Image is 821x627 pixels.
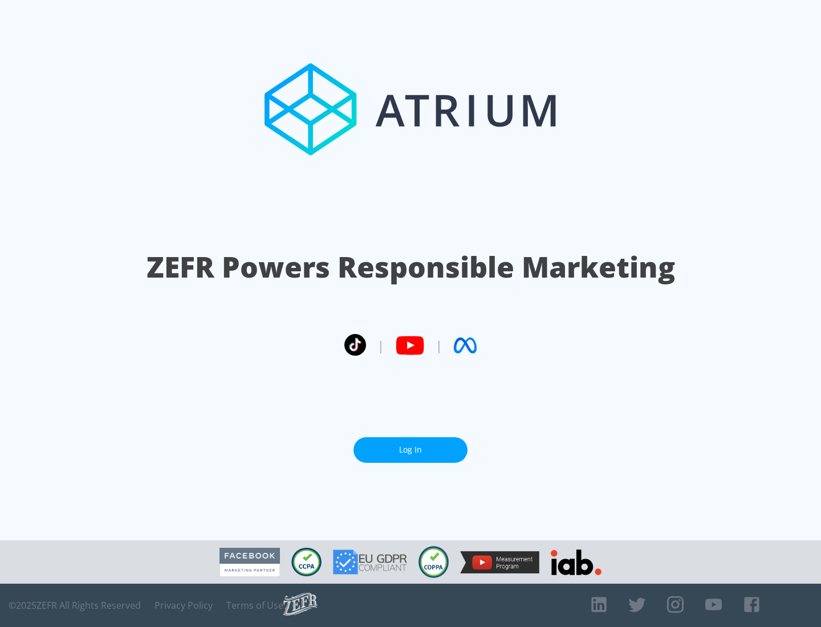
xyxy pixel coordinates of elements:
img: YouTube Measurement Program [460,551,539,573]
img: CCPA Compliant [291,548,322,576]
a: Terms of Use [226,600,283,611]
img: IAB [551,549,601,575]
span: © 2025 ZEFR All Rights Reserved [9,600,141,611]
span: | [436,337,442,354]
span: | [377,337,384,354]
a: Log In [353,437,468,463]
h1: ZEFR Powers Responsible Marketing [147,247,675,287]
img: COPPA Compliant [418,546,449,578]
a: Privacy Policy [155,600,213,611]
img: Facebook Marketing Partner [220,548,280,577]
img: GDPR Compliant [333,549,407,575]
